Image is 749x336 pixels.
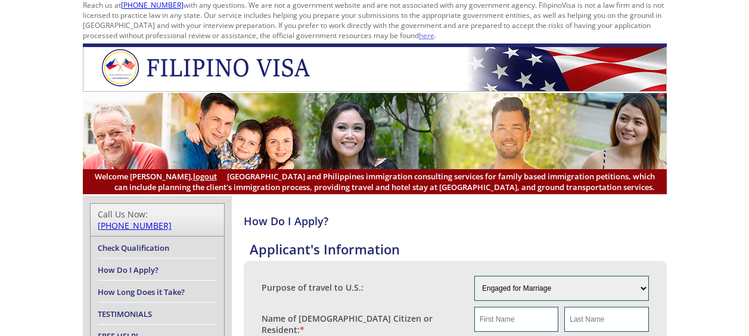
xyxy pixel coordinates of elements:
[244,214,667,228] h4: How Do I Apply?
[250,240,667,258] h4: Applicant's Information
[98,242,169,253] a: Check Qualification
[98,265,158,275] a: How Do I Apply?
[564,307,648,332] input: Last Name
[262,313,463,335] label: Name of [DEMOGRAPHIC_DATA] Citizen or Resident:
[474,307,558,332] input: First Name
[98,287,185,297] a: How Long Does it Take?
[98,209,217,231] div: Call Us Now:
[98,309,152,319] a: TESTIMONIALS
[262,282,363,293] label: Purpose of travel to U.S.:
[95,171,217,182] span: Welcome [PERSON_NAME],
[193,171,217,182] a: logout
[98,220,172,231] a: [PHONE_NUMBER]
[95,171,655,192] span: [GEOGRAPHIC_DATA] and Philippines immigration consulting services for family based immigration pe...
[419,30,434,41] a: here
